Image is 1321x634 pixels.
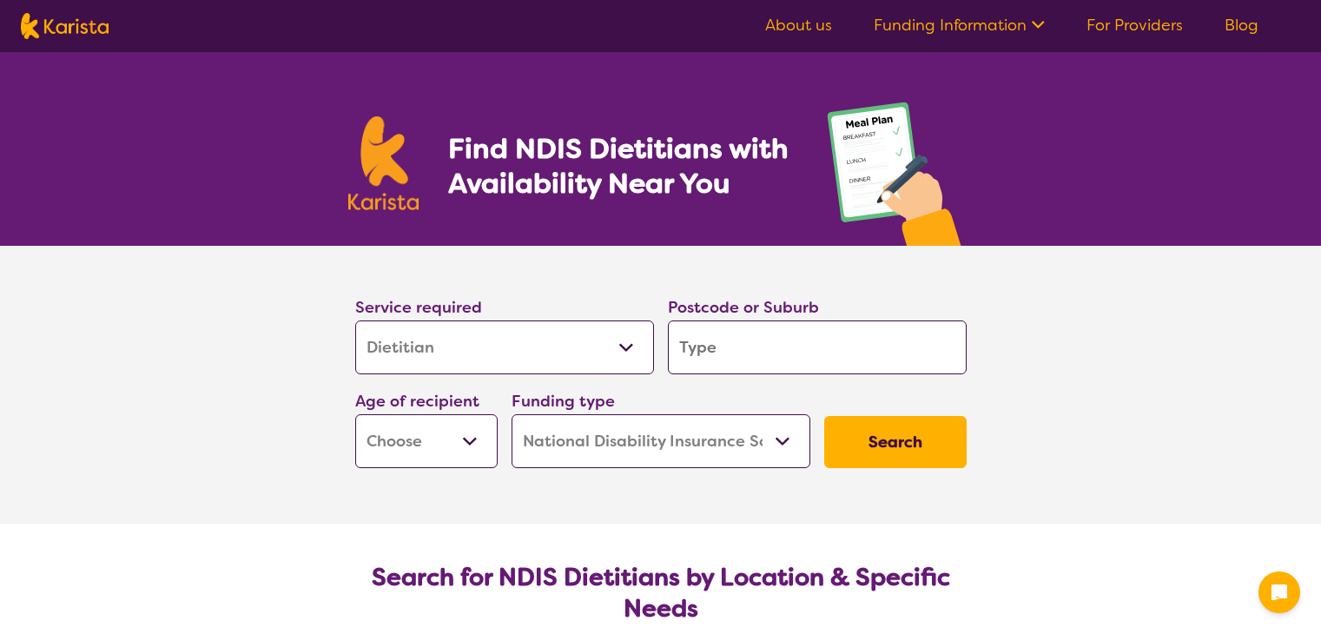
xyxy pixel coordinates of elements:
a: Funding Information [874,15,1045,36]
a: About us [765,15,832,36]
button: Search [824,416,967,468]
a: For Providers [1087,15,1183,36]
a: Blog [1225,15,1258,36]
label: Funding type [512,391,615,412]
img: Karista logo [21,13,109,39]
img: Karista logo [348,116,419,210]
label: Age of recipient [355,391,479,412]
label: Service required [355,297,482,318]
label: Postcode or Suburb [668,297,819,318]
h1: Find NDIS Dietitians with Availability Near You [448,131,791,201]
h2: Search for NDIS Dietitians by Location & Specific Needs [369,562,953,624]
img: dietitian [822,94,974,246]
input: Type [668,320,967,374]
